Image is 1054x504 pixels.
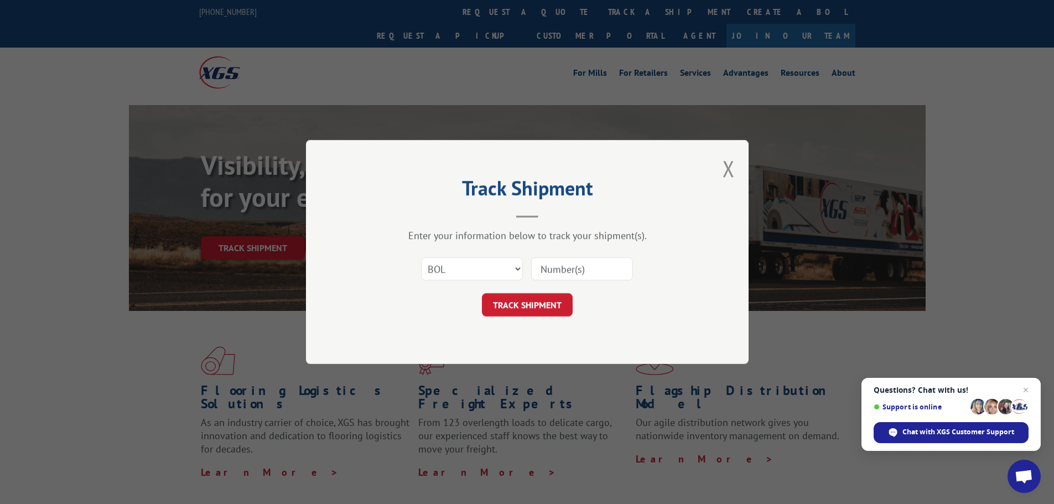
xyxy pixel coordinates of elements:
span: Close chat [1019,383,1032,397]
button: TRACK SHIPMENT [482,293,573,316]
span: Support is online [874,403,967,411]
button: Close modal [723,154,735,183]
h2: Track Shipment [361,180,693,201]
div: Chat with XGS Customer Support [874,422,1029,443]
div: Enter your information below to track your shipment(s). [361,229,693,242]
span: Chat with XGS Customer Support [902,427,1014,437]
span: Questions? Chat with us! [874,386,1029,394]
input: Number(s) [531,257,633,280]
div: Open chat [1008,460,1041,493]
